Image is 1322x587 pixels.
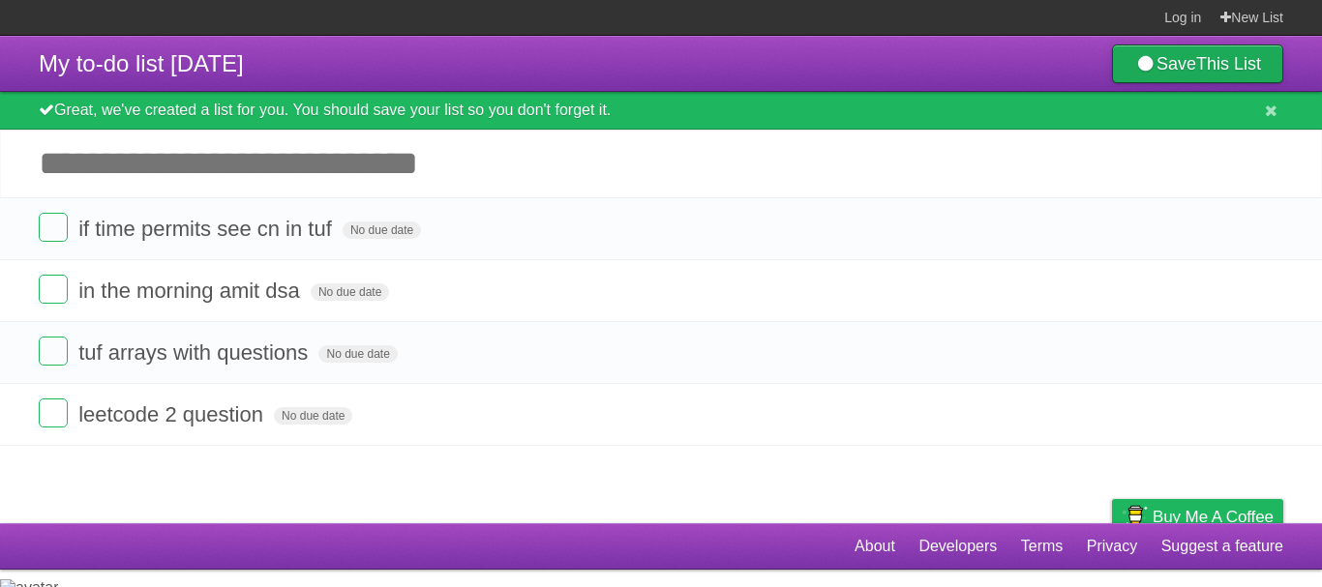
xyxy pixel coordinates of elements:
[78,279,305,303] span: in the morning amit dsa
[1112,499,1283,535] a: Buy me a coffee
[1196,54,1261,73] b: This List
[39,50,244,76] span: My to-do list [DATE]
[1161,528,1283,565] a: Suggest a feature
[39,275,68,304] label: Done
[78,340,313,365] span: tuf arrays with questions
[274,407,352,425] span: No due date
[78,402,268,426] span: leetcode 2 question
[311,283,389,301] span: No due date
[78,217,337,241] span: if time permits see cn in tuf
[39,337,68,366] label: Done
[39,398,68,427] label: Done
[318,345,397,363] span: No due date
[1087,528,1137,565] a: Privacy
[39,213,68,242] label: Done
[918,528,997,565] a: Developers
[1153,500,1274,534] span: Buy me a coffee
[1112,44,1283,83] a: SaveThis List
[1021,528,1064,565] a: Terms
[855,528,895,565] a: About
[1122,500,1148,533] img: Buy me a coffee
[343,221,421,239] span: No due date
